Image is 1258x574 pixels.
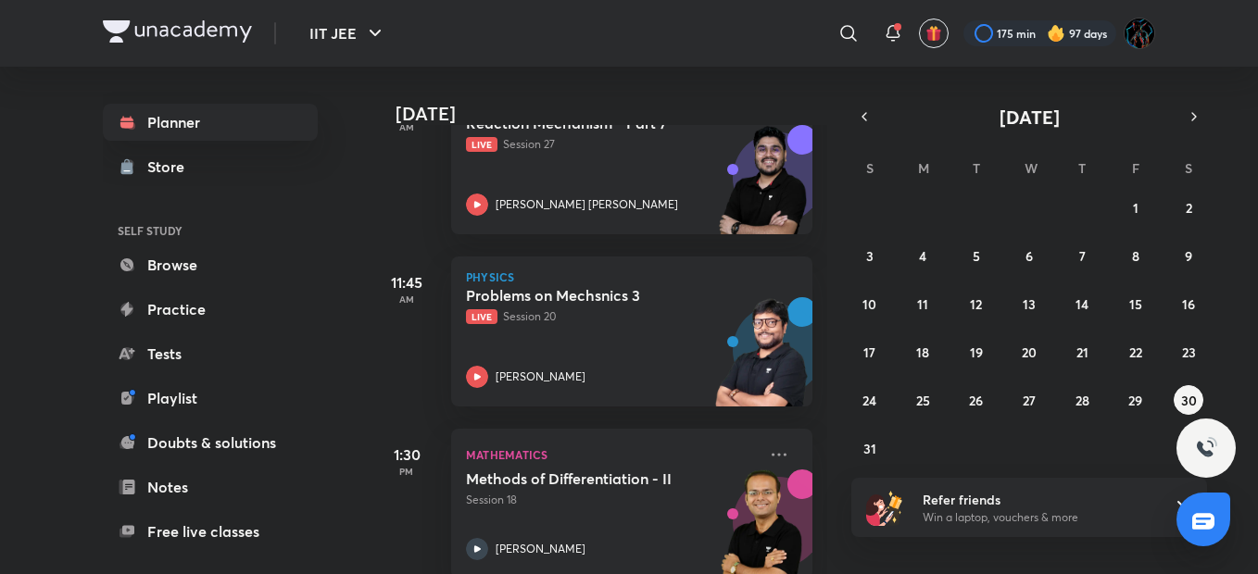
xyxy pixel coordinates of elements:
h4: [DATE] [396,103,831,125]
abbr: August 6, 2025 [1025,247,1033,265]
abbr: August 4, 2025 [919,247,926,265]
p: Session 27 [466,136,757,153]
button: IIT JEE [298,15,397,52]
button: August 10, 2025 [855,289,885,318]
img: unacademy [711,297,812,425]
p: Mathematics [466,443,757,466]
button: August 17, 2025 [855,337,885,367]
div: Store [147,156,195,178]
abbr: August 31, 2025 [863,440,876,457]
a: Notes [103,468,318,505]
button: August 11, 2025 [908,289,937,318]
p: PM [370,466,444,477]
a: Store [103,148,318,185]
button: August 21, 2025 [1067,337,1097,367]
h5: 11:45 [370,271,444,293]
img: referral [866,489,903,526]
button: August 16, 2025 [1174,289,1203,318]
button: August 31, 2025 [855,433,885,463]
a: Tests [103,335,318,372]
button: August 9, 2025 [1174,241,1203,270]
h5: 1:30 [370,443,444,466]
button: August 22, 2025 [1121,337,1151,367]
button: August 6, 2025 [1014,241,1044,270]
p: [PERSON_NAME] [496,368,585,385]
button: August 25, 2025 [908,385,937,415]
abbr: Sunday [866,159,874,177]
img: Company Logo [103,20,252,43]
button: August 20, 2025 [1014,337,1044,367]
abbr: August 22, 2025 [1129,343,1142,361]
button: August 13, 2025 [1014,289,1044,318]
abbr: Saturday [1185,159,1192,177]
button: [DATE] [877,104,1181,130]
span: [DATE] [1000,105,1060,130]
abbr: August 11, 2025 [917,295,928,313]
abbr: August 16, 2025 [1182,295,1195,313]
abbr: August 12, 2025 [970,295,982,313]
abbr: August 8, 2025 [1132,247,1139,265]
button: August 7, 2025 [1067,241,1097,270]
span: Live [466,137,497,152]
abbr: August 14, 2025 [1076,295,1088,313]
abbr: August 9, 2025 [1185,247,1192,265]
button: August 12, 2025 [962,289,991,318]
abbr: Tuesday [973,159,980,177]
abbr: Monday [918,159,929,177]
abbr: August 24, 2025 [862,392,876,409]
abbr: August 2, 2025 [1186,199,1192,217]
button: August 14, 2025 [1067,289,1097,318]
h5: Problems on Mechsnics 3 [466,286,697,305]
abbr: August 13, 2025 [1023,295,1036,313]
abbr: August 27, 2025 [1023,392,1036,409]
abbr: August 30, 2025 [1181,392,1197,409]
button: August 18, 2025 [908,337,937,367]
p: [PERSON_NAME] [PERSON_NAME] [496,196,678,213]
img: avatar [925,25,942,42]
abbr: August 23, 2025 [1182,343,1196,361]
abbr: August 25, 2025 [916,392,930,409]
img: Umang Raj [1124,18,1155,49]
button: August 30, 2025 [1174,385,1203,415]
span: Live [466,309,497,324]
button: August 23, 2025 [1174,337,1203,367]
p: [PERSON_NAME] [496,541,585,557]
a: Doubts & solutions [103,424,318,461]
p: Win a laptop, vouchers & more [923,509,1151,526]
a: Free live classes [103,513,318,550]
abbr: August 10, 2025 [862,295,876,313]
img: streak [1047,24,1065,43]
button: August 4, 2025 [908,241,937,270]
button: August 1, 2025 [1121,193,1151,222]
a: Browse [103,246,318,283]
h6: SELF STUDY [103,215,318,246]
button: August 29, 2025 [1121,385,1151,415]
abbr: Friday [1132,159,1139,177]
abbr: August 18, 2025 [916,343,929,361]
p: Physics [466,271,798,282]
button: August 28, 2025 [1067,385,1097,415]
p: AM [370,121,444,132]
img: ttu [1195,437,1217,459]
abbr: August 7, 2025 [1079,247,1086,265]
button: August 8, 2025 [1121,241,1151,270]
button: August 2, 2025 [1174,193,1203,222]
p: AM [370,293,444,305]
button: August 19, 2025 [962,337,991,367]
p: Session 20 [466,308,757,325]
abbr: August 26, 2025 [969,392,983,409]
abbr: August 15, 2025 [1129,295,1142,313]
a: Practice [103,291,318,328]
button: August 24, 2025 [855,385,885,415]
button: August 26, 2025 [962,385,991,415]
button: August 15, 2025 [1121,289,1151,318]
abbr: Thursday [1078,159,1086,177]
p: Session 18 [466,492,757,508]
button: August 27, 2025 [1014,385,1044,415]
abbr: August 19, 2025 [970,343,983,361]
a: Playlist [103,380,318,417]
h5: Methods of Differentiation - II [466,469,697,488]
img: unacademy [711,125,812,253]
abbr: August 20, 2025 [1022,343,1037,361]
button: avatar [919,19,949,48]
